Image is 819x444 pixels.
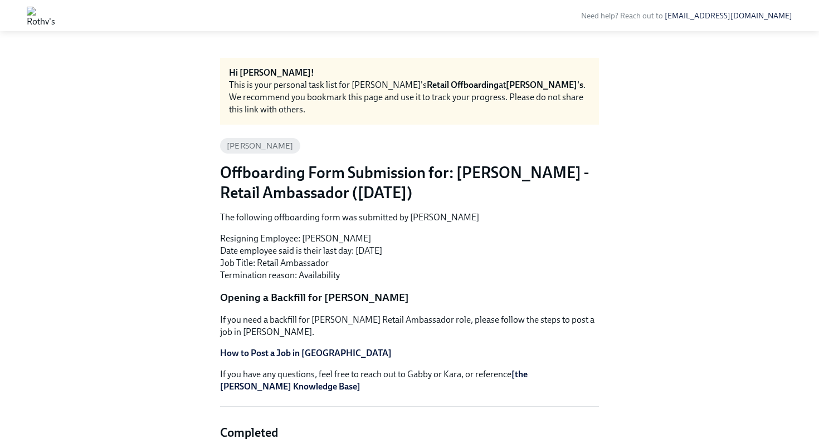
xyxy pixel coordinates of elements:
strong: Hi [PERSON_NAME]! [229,67,314,78]
h3: Offboarding Form Submission for: [PERSON_NAME] - Retail Ambassador ([DATE]) [220,162,599,203]
p: Resigning Employee: [PERSON_NAME] Date employee said is their last day: [DATE] Job Title: Retail ... [220,233,599,282]
div: This is your personal task list for [PERSON_NAME]'s at . We recommend you bookmark this page and ... [229,79,590,116]
a: How to Post a Job in [GEOGRAPHIC_DATA] [220,348,392,358]
strong: Retail Offboarding [427,80,499,90]
p: Opening a Backfill for [PERSON_NAME] [220,290,599,305]
a: [the [PERSON_NAME] Knowledge Base] [220,369,528,392]
h4: Completed [220,425,599,441]
p: If you need a backfill for [PERSON_NAME] Retail Ambassador role, please follow the steps to post ... [220,314,599,338]
strong: [PERSON_NAME]'s [506,80,583,90]
span: [PERSON_NAME] [220,142,300,150]
p: The following offboarding form was submitted by [PERSON_NAME] [220,211,599,224]
p: If you have any questions, feel free to reach out to Gabby or Kara, or reference [220,368,599,393]
a: [EMAIL_ADDRESS][DOMAIN_NAME] [665,11,792,21]
img: Rothy's [27,7,55,24]
span: Need help? Reach out to [581,11,792,21]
